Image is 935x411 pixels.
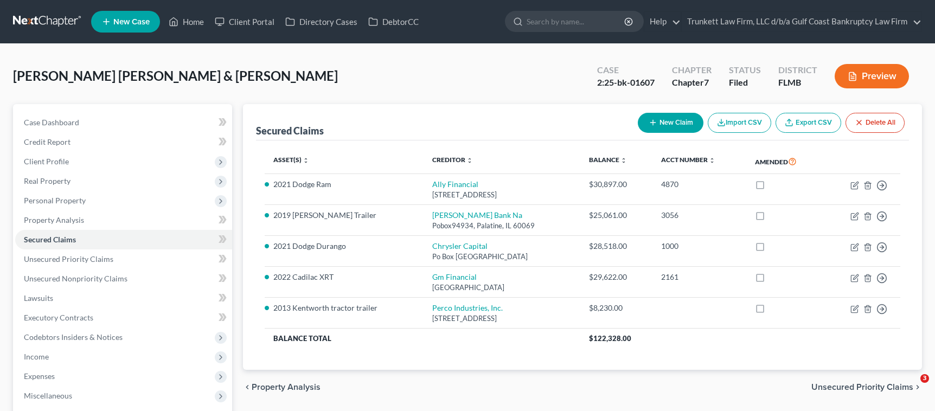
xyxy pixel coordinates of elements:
a: Property Analysis [15,210,232,230]
button: Delete All [846,113,905,133]
div: [GEOGRAPHIC_DATA] [432,282,572,293]
div: Status [729,64,761,76]
span: Real Property [24,176,71,185]
div: $29,622.00 [589,272,644,282]
span: Unsecured Priority Claims [24,254,113,264]
a: Directory Cases [280,12,363,31]
i: unfold_more [709,157,715,164]
span: Lawsuits [24,293,53,303]
a: Executory Contracts [15,308,232,327]
span: New Case [113,18,150,26]
span: Client Profile [24,157,69,166]
input: Search by name... [527,11,626,31]
a: Ally Financial [432,179,478,189]
a: Unsecured Priority Claims [15,249,232,269]
div: 4870 [661,179,738,190]
a: Gm Financial [432,272,477,281]
button: chevron_left Property Analysis [243,383,321,391]
span: Secured Claims [24,235,76,244]
a: Trunkett Law Firm, LLC d/b/a Gulf Coast Bankruptcy Law Firm [682,12,921,31]
a: Unsecured Nonpriority Claims [15,269,232,288]
a: Client Portal [209,12,280,31]
li: 2019 [PERSON_NAME] Trailer [273,210,415,221]
li: 2021 Dodge Durango [273,241,415,252]
div: $28,518.00 [589,241,644,252]
div: 2161 [661,272,738,282]
li: 2021 Dodge Ram [273,179,415,190]
span: 7 [704,77,709,87]
a: Chrysler Capital [432,241,488,251]
button: Unsecured Priority Claims chevron_right [811,383,922,391]
span: Personal Property [24,196,86,205]
span: Executory Contracts [24,313,93,322]
th: Balance Total [265,329,580,348]
div: $25,061.00 [589,210,644,221]
div: Pobox94934, Palatine, IL 60069 [432,221,572,231]
a: [PERSON_NAME] Bank Na [432,210,522,220]
span: Property Analysis [24,215,84,224]
a: Acct Number unfold_more [661,156,715,164]
iframe: Intercom live chat [898,374,924,400]
a: Home [163,12,209,31]
span: Credit Report [24,137,71,146]
div: Chapter [672,76,712,89]
button: Import CSV [708,113,771,133]
span: Codebtors Insiders & Notices [24,332,123,342]
a: Lawsuits [15,288,232,308]
a: Credit Report [15,132,232,152]
i: chevron_left [243,383,252,391]
span: Expenses [24,371,55,381]
i: unfold_more [303,157,309,164]
li: 2022 Cadilac XRT [273,272,415,282]
div: 3056 [661,210,738,221]
div: 2:25-bk-01607 [597,76,655,89]
div: Case [597,64,655,76]
div: FLMB [778,76,817,89]
a: Creditor unfold_more [432,156,473,164]
th: Amended [746,149,824,174]
div: 1000 [661,241,738,252]
a: Case Dashboard [15,113,232,132]
div: Po Box [GEOGRAPHIC_DATA] [432,252,572,262]
li: 2013 Kentworth tractor trailer [273,303,415,313]
span: Case Dashboard [24,118,79,127]
span: Income [24,352,49,361]
div: $8,230.00 [589,303,644,313]
a: Asset(s) unfold_more [273,156,309,164]
span: Miscellaneous [24,391,72,400]
i: unfold_more [620,157,627,164]
a: Secured Claims [15,230,232,249]
a: Help [644,12,681,31]
span: Unsecured Nonpriority Claims [24,274,127,283]
div: [STREET_ADDRESS] [432,190,572,200]
div: District [778,64,817,76]
div: Filed [729,76,761,89]
a: Export CSV [776,113,841,133]
div: Secured Claims [256,124,324,137]
span: [PERSON_NAME] [PERSON_NAME] & [PERSON_NAME] [13,68,338,84]
div: $30,897.00 [589,179,644,190]
span: Property Analysis [252,383,321,391]
span: 3 [920,374,929,383]
div: [STREET_ADDRESS] [432,313,572,324]
a: Perco Industries, Inc. [432,303,503,312]
div: Chapter [672,64,712,76]
i: unfold_more [466,157,473,164]
button: New Claim [638,113,703,133]
button: Preview [835,64,909,88]
a: DebtorCC [363,12,424,31]
a: Balance unfold_more [589,156,627,164]
span: $122,328.00 [589,334,631,343]
span: Unsecured Priority Claims [811,383,913,391]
